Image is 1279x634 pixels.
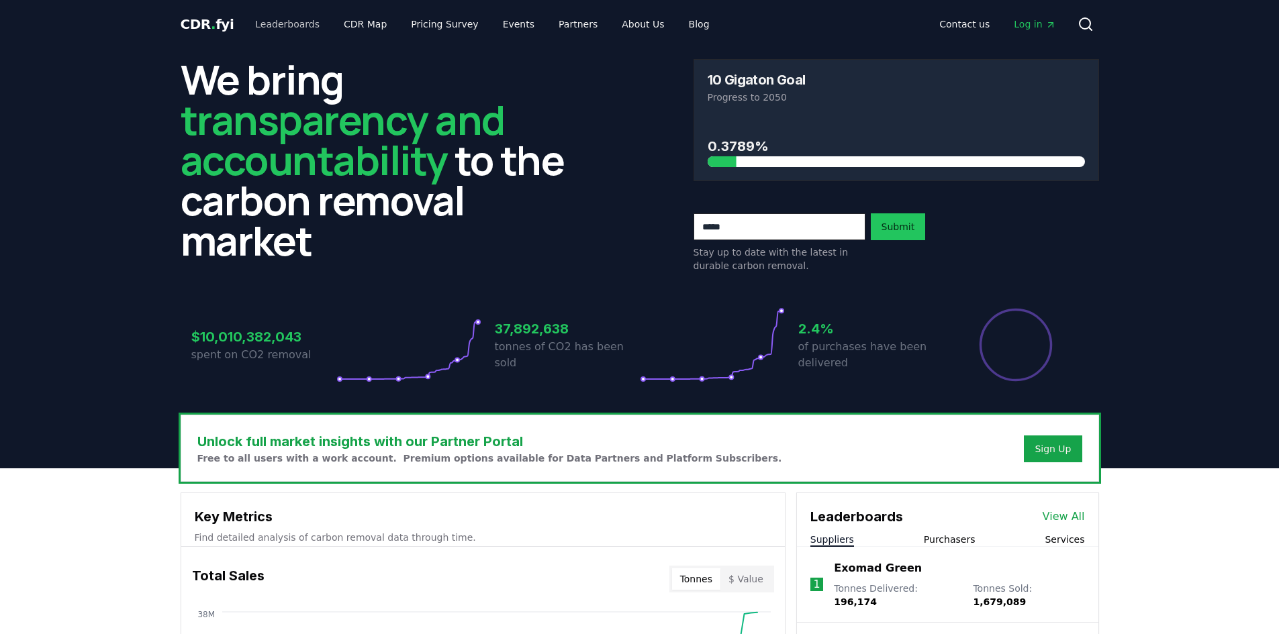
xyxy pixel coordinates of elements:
[1003,12,1066,36] a: Log in
[694,246,865,272] p: Stay up to date with the latest in durable carbon removal.
[181,16,234,32] span: CDR fyi
[708,91,1085,104] p: Progress to 2050
[400,12,489,36] a: Pricing Survey
[192,566,265,592] h3: Total Sales
[810,507,903,527] h3: Leaderboards
[929,12,1000,36] a: Contact us
[708,73,806,87] h3: 10 Gigaton Goal
[211,16,216,32] span: .
[181,15,234,34] a: CDR.fyi
[181,92,505,187] span: transparency and accountability
[978,307,1053,382] div: Percentage of sales delivered
[333,12,397,36] a: CDR Map
[798,319,943,339] h3: 2.4%
[495,319,640,339] h3: 37,892,638
[678,12,720,36] a: Blog
[810,533,854,546] button: Suppliers
[929,12,1066,36] nav: Main
[834,560,922,576] a: Exomad Green
[244,12,720,36] nav: Main
[708,136,1085,156] h3: 0.3789%
[1043,509,1085,525] a: View All
[973,596,1026,607] span: 1,679,089
[924,533,976,546] button: Purchasers
[195,531,771,544] p: Find detailed analysis of carbon removal data through time.
[834,582,959,609] p: Tonnes Delivered :
[181,59,586,260] h2: We bring to the carbon removal market
[611,12,675,36] a: About Us
[672,568,720,590] button: Tonnes
[834,596,877,607] span: 196,174
[197,452,782,465] p: Free to all users with a work account. Premium options available for Data Partners and Platform S...
[813,576,820,592] p: 1
[798,339,943,371] p: of purchases have been delivered
[548,12,608,36] a: Partners
[1035,442,1071,456] a: Sign Up
[191,347,336,363] p: spent on CO2 removal
[197,431,782,452] h3: Unlock full market insights with our Partner Portal
[1024,435,1082,462] button: Sign Up
[244,12,330,36] a: Leaderboards
[191,327,336,347] h3: $10,010,382,043
[871,213,926,240] button: Submit
[1045,533,1084,546] button: Services
[195,507,771,527] h3: Key Metrics
[1014,17,1055,31] span: Log in
[492,12,545,36] a: Events
[495,339,640,371] p: tonnes of CO2 has been sold
[720,568,771,590] button: $ Value
[973,582,1084,609] p: Tonnes Sold :
[197,610,215,619] tspan: 38M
